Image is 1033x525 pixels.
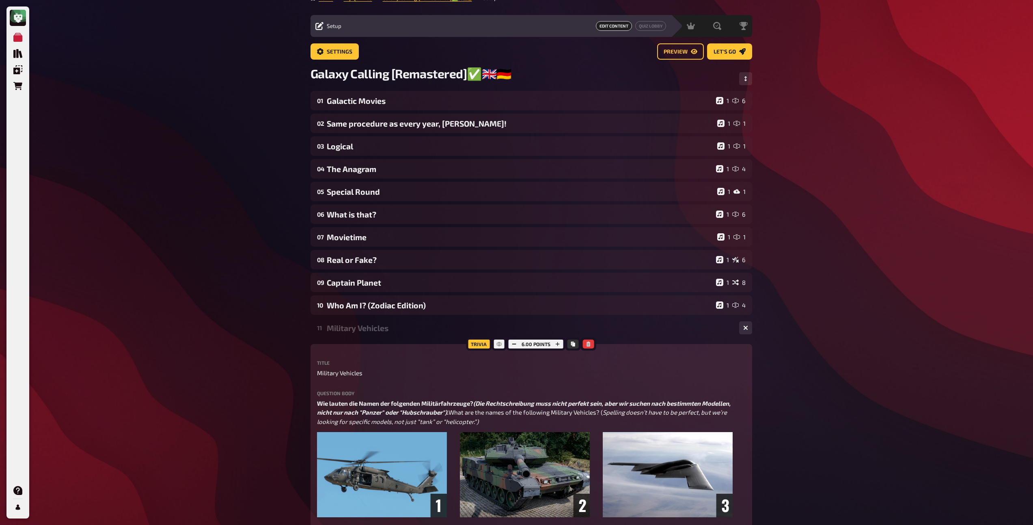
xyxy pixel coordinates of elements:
div: 01 [317,97,323,104]
div: 4 [732,165,746,172]
div: 4 [732,301,746,309]
span: Galaxy Calling [Remastered]✅​🇬🇧🇩🇪 [311,66,512,81]
span: Wie lauten die Namen der folgenden Militärfahrzeuge? [317,400,473,407]
div: 1 [733,188,746,195]
div: 1 [716,256,729,263]
span: Preview [664,49,688,55]
label: Title [317,360,746,365]
span: Spelling doesn’t have to be perfect, but we’re looking for specific models, not just “tank” or “h... [317,409,728,425]
div: 1 [717,120,730,127]
div: 8 [732,279,746,286]
button: Copy [567,340,579,349]
div: 1 [717,188,730,195]
div: 6 [732,211,746,218]
div: 07 [317,233,323,241]
div: Movietime [327,232,714,242]
div: 02 [317,120,323,127]
button: Quiz Lobby [635,21,666,31]
div: 03 [317,142,323,150]
div: Real or Fake? [327,255,713,265]
div: 6.00 points [507,338,565,351]
a: Edit Content [596,21,632,31]
div: 1 [716,279,729,286]
div: 09 [317,279,323,286]
div: Who Am I? (Zodiac Edition) [327,301,713,310]
button: Preview [657,43,704,60]
div: Logical [327,142,714,151]
div: 1 [716,211,729,218]
div: 10 [317,301,323,309]
div: 1 [733,120,746,127]
div: 1 [733,233,746,241]
button: Settings [311,43,359,60]
div: Special Round [327,187,714,196]
div: Military Vehicles [327,323,733,333]
span: (Die Rechtschreibung muss nicht perfekt sein, aber wir suchen nach bestimmten Modellen, nicht nur... [317,400,732,416]
span: What are the names of the following Military Vehicles? ( [449,409,603,416]
span: Let's go [714,49,736,55]
div: Trivia [466,338,492,351]
div: 6 [732,256,746,263]
span: Military Vehicles [317,368,362,378]
div: Galactic Movies [327,96,713,105]
div: 1 [716,97,729,104]
button: Change Order [739,72,752,85]
div: 6 [732,97,746,104]
div: Same procedure as every year, [PERSON_NAME]! [327,119,714,128]
label: Question body [317,391,746,396]
span: Settings [327,49,352,55]
div: 1 [717,142,730,150]
button: Let's go [707,43,752,60]
div: What is that? [327,210,713,219]
div: 1 [733,142,746,150]
div: 08 [317,256,323,263]
span: Setup [327,23,341,29]
div: 1 [716,165,729,172]
div: 11 [317,324,323,331]
div: 05 [317,188,323,195]
div: 06 [317,211,323,218]
div: 04 [317,165,323,172]
div: 1 [717,233,730,241]
div: Captain Planet [327,278,713,287]
div: The Anagram [327,164,713,174]
div: 1 [716,301,729,309]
